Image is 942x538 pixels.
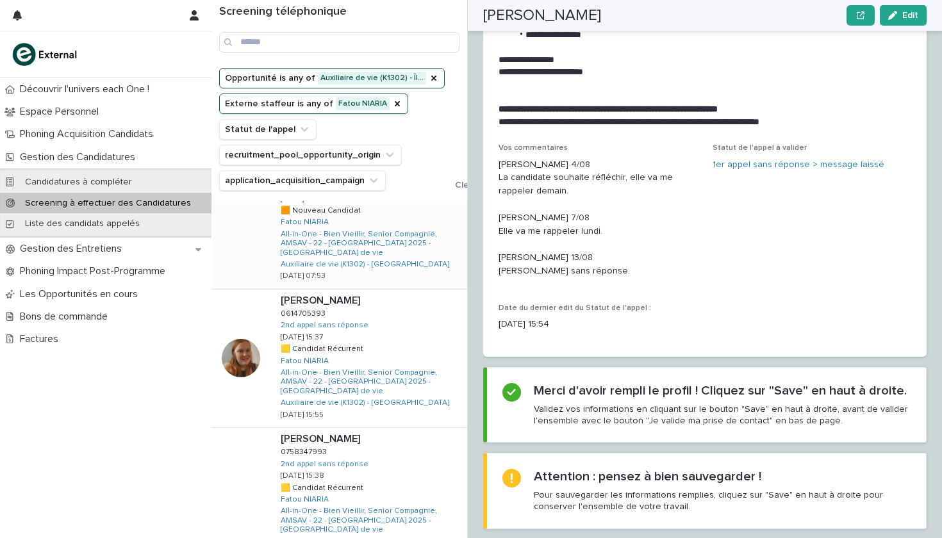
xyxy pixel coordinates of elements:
[281,507,462,534] a: All-in-One - Bien Vieillir, Senior Compagnie, AMSAV - 22 - [GEOGRAPHIC_DATA] 2025 - [GEOGRAPHIC_D...
[281,398,449,407] a: Auxiliaire de vie (K1302) - [GEOGRAPHIC_DATA]
[281,307,328,318] p: 0614705393
[534,383,907,398] h2: Merci d'avoir rempli le profil ! Cliquez sur "Save" en haut à droite.
[499,304,651,312] span: Date du dernier edit du Statut de l'appel :
[15,218,150,229] p: Liste des candidats appelés
[445,181,516,190] button: Clear all filters
[10,42,81,67] img: bc51vvfgR2QLHU84CWIQ
[713,144,807,152] span: Statut de l'appel à valider
[281,481,366,493] p: 🟨 Candidat Récurrent
[713,158,884,172] a: 1er appel sans réponse > message laissé
[15,151,145,163] p: Gestion des Candidatures
[281,368,462,396] a: All-in-One - Bien Vieillir, Senior Compagnie, AMSAV - 22 - [GEOGRAPHIC_DATA] 2025 - [GEOGRAPHIC_D...
[15,265,176,277] p: Phoning Impact Post-Programme
[281,460,368,469] a: 2nd appel sans réponse
[281,230,462,257] a: All-in-One - Bien Vieillir, Senior Compagnie, AMSAV - 22 - [GEOGRAPHIC_DATA] 2025 - [GEOGRAPHIC_D...
[534,469,761,484] h2: Attention : pensez à bien sauvegarder !
[483,6,601,25] h2: [PERSON_NAME]
[15,288,148,300] p: Les Opportunités en cours
[534,403,911,427] p: Validez vos informations en cliquant sur le bouton "Save" en haut à droite, avant de valider l'en...
[15,177,142,188] p: Candidatures à compléter
[281,495,329,504] a: Fatou NIARIA
[281,204,363,215] p: 🟧 Nouveau Candidat
[219,145,402,165] button: recruitment_pool_opportunity_origin
[281,260,449,269] a: Auxiliaire de vie (K1302) - [GEOGRAPHIC_DATA]
[15,128,163,140] p: Phoning Acquisition Candidats
[15,333,69,345] p: Factures
[219,170,386,191] button: application_acquisition_campaign
[281,357,329,366] a: Fatou NIARIA
[211,151,467,289] a: Coulle rakietou DIALLOCoulle rakietou DIALLO 07831027390783102739 À rappeler ([PERSON_NAME] en co...
[281,411,324,420] p: [DATE] 15:55
[15,198,201,209] p: Screening à effectuer des Candidatures
[880,5,927,26] button: Edit
[281,218,329,227] a: Fatou NIARIA
[219,5,459,19] h1: Screening téléphonique
[15,106,109,118] p: Espace Personnel
[219,68,445,88] button: Opportunité
[455,181,516,190] span: Clear all filters
[219,119,317,140] button: Statut de l'appel
[15,311,118,323] p: Bons de commande
[15,83,160,95] p: Découvrir l'univers each One !
[281,272,326,281] p: [DATE] 07:53
[499,318,697,331] p: [DATE] 15:54
[281,471,324,480] p: [DATE] 15:38
[281,333,323,342] p: [DATE] 15:37
[281,321,368,330] a: 2nd appel sans réponse
[902,11,918,20] span: Edit
[499,144,568,152] span: Vos commentaires
[219,94,408,114] button: Externe staffeur
[281,292,363,307] p: [PERSON_NAME]
[499,158,697,278] p: [PERSON_NAME] 4/08 La candidate souhaite réfléchir, elle va me rappeler demain. [PERSON_NAME] 7/0...
[281,430,363,445] p: [PERSON_NAME]
[15,243,132,255] p: Gestion des Entretiens
[281,342,366,354] p: 🟨 Candidat Récurrent
[534,489,911,512] p: Pour sauvegarder les informations remplies, cliquez sur "Save" en haut à droite pour conserver l'...
[219,32,459,53] input: Search
[281,445,329,457] p: 0758347993
[211,289,467,428] a: [PERSON_NAME][PERSON_NAME] 06147053930614705393 2nd appel sans réponse [DATE] 15:37🟨 Candidat Réc...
